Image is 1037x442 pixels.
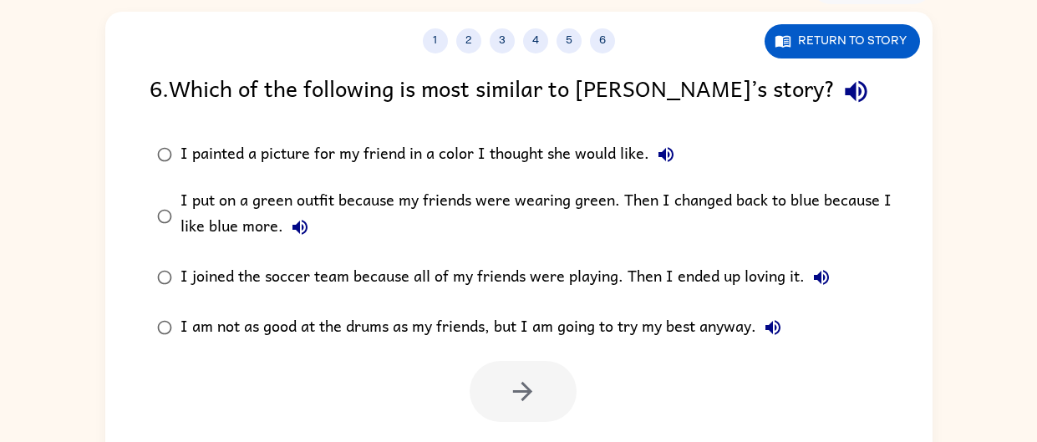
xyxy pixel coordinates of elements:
button: 4 [523,28,548,53]
button: Return to story [765,24,920,58]
div: I put on a green outfit because my friends were wearing green. Then I changed back to blue becaus... [180,188,911,244]
button: I put on a green outfit because my friends were wearing green. Then I changed back to blue becaus... [283,211,317,244]
div: I joined the soccer team because all of my friends were playing. Then I ended up loving it. [180,261,838,294]
div: 6 . Which of the following is most similar to [PERSON_NAME]’s story? [150,70,888,113]
button: 6 [590,28,615,53]
div: I painted a picture for my friend in a color I thought she would like. [180,138,683,171]
div: I am not as good at the drums as my friends, but I am going to try my best anyway. [180,311,790,344]
button: 5 [557,28,582,53]
button: 2 [456,28,481,53]
button: I am not as good at the drums as my friends, but I am going to try my best anyway. [756,311,790,344]
button: I joined the soccer team because all of my friends were playing. Then I ended up loving it. [805,261,838,294]
button: I painted a picture for my friend in a color I thought she would like. [649,138,683,171]
button: 3 [490,28,515,53]
button: 1 [423,28,448,53]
